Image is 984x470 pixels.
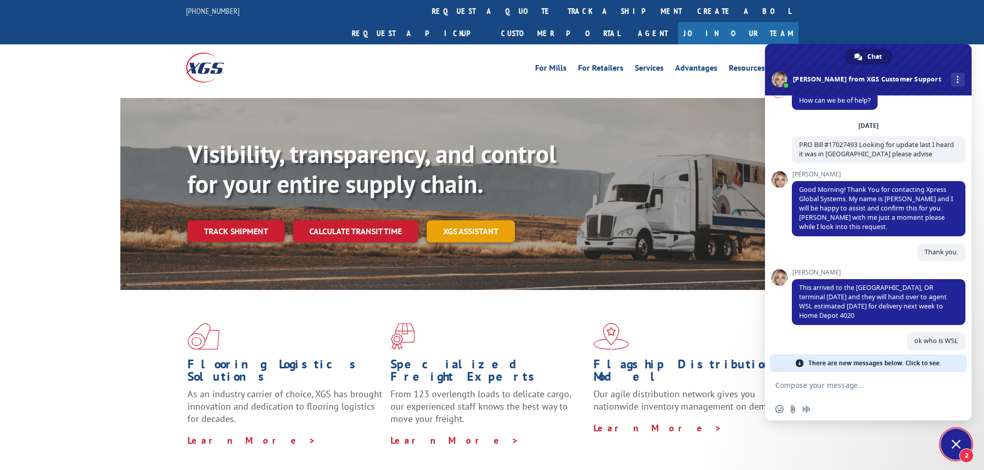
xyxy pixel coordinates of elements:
[799,283,947,320] span: This arrived to the [GEOGRAPHIC_DATA], OR terminal [DATE] and they will hand over to agent WSL es...
[914,336,958,345] span: ok who is WSL
[775,405,784,413] span: Insert an emoji
[593,323,629,350] img: xgs-icon-flagship-distribution-model-red
[789,405,797,413] span: Send a file
[775,381,939,390] textarea: Compose your message...
[535,64,567,75] a: For Mills
[593,358,789,388] h1: Flagship Distribution Model
[792,171,965,178] span: [PERSON_NAME]
[188,388,382,425] span: As an industry carrier of choice, XGS has brought innovation and dedication to flooring logistics...
[802,405,810,413] span: Audio message
[845,49,892,64] div: Chat
[628,22,678,44] a: Agent
[925,248,958,256] span: Thank you.
[344,22,493,44] a: Request a pickup
[493,22,628,44] a: Customer Portal
[391,358,586,388] h1: Specialized Freight Experts
[799,140,954,158] span: PRO Bill #17027493 Looking for update last I heard it was in [GEOGRAPHIC_DATA] please advise
[391,434,519,446] a: Learn More >
[188,323,220,350] img: xgs-icon-total-supply-chain-intelligence-red
[635,64,664,75] a: Services
[293,220,418,242] a: Calculate transit time
[188,434,316,446] a: Learn More >
[729,64,765,75] a: Resources
[808,354,941,372] span: There are new messages below. Click to see.
[188,220,285,242] a: Track shipment
[678,22,799,44] a: Join Our Team
[593,422,722,434] a: Learn More >
[675,64,717,75] a: Advantages
[391,323,415,350] img: xgs-icon-focused-on-flooring-red
[391,388,586,434] p: From 123 overlength loads to delicate cargo, our experienced staff knows the best way to move you...
[593,388,784,412] span: Our agile distribution network gives you nationwide inventory management on demand.
[951,73,965,87] div: More channels
[792,269,965,276] span: [PERSON_NAME]
[945,353,958,360] span: Read
[941,429,972,460] div: Close chat
[799,185,953,231] span: Good Morning! Thank You for contacting Xpress Global Systems. My name is [PERSON_NAME] and I will...
[799,96,870,105] span: How can we be of help?
[959,448,974,463] span: 2
[858,123,879,129] div: [DATE]
[186,6,240,16] a: [PHONE_NUMBER]
[427,220,515,242] a: XGS ASSISTANT
[578,64,623,75] a: For Retailers
[188,358,383,388] h1: Flooring Logistics Solutions
[188,138,556,200] b: Visibility, transparency, and control for your entire supply chain.
[867,49,882,64] span: Chat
